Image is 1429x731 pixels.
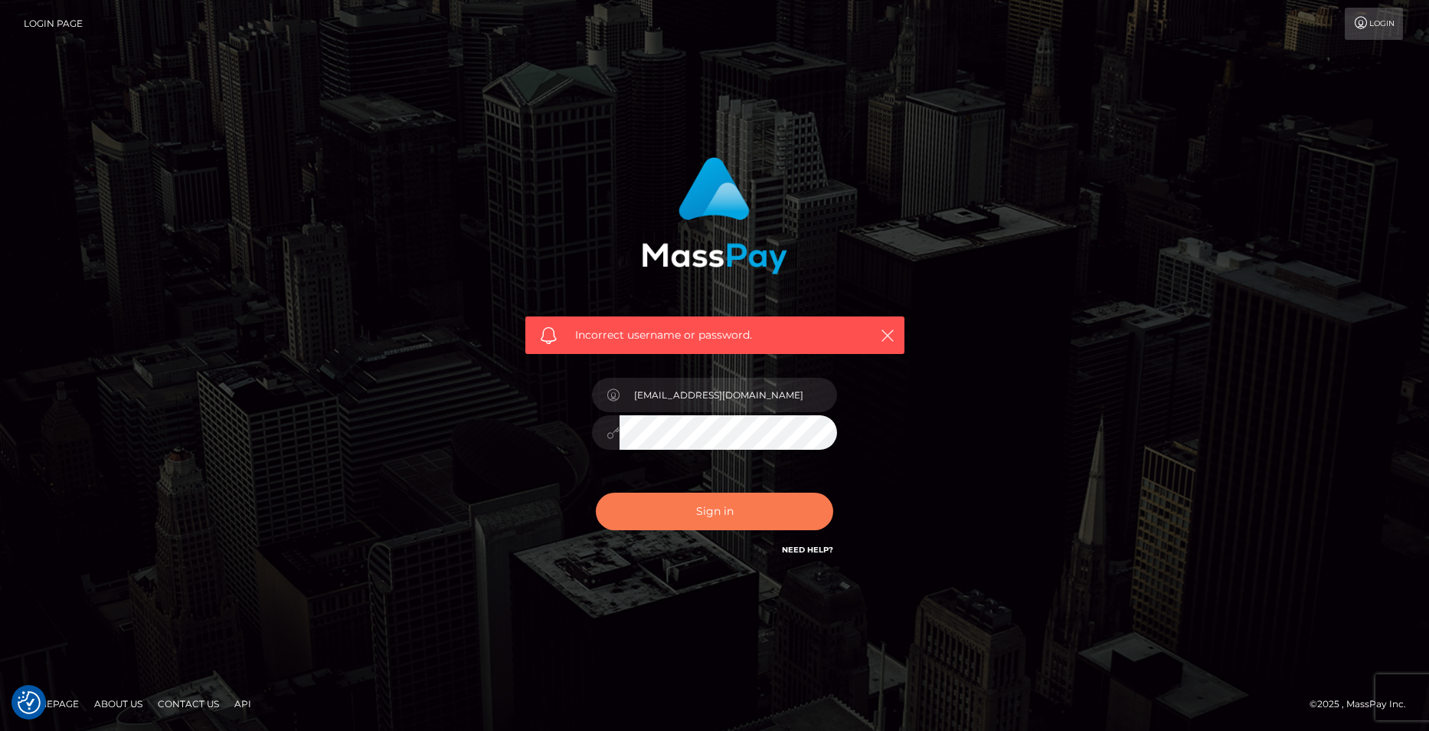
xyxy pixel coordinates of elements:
[596,493,833,530] button: Sign in
[88,692,149,716] a: About Us
[17,692,85,716] a: Homepage
[1310,696,1418,713] div: © 2025 , MassPay Inc.
[24,8,83,40] a: Login Page
[782,545,833,555] a: Need Help?
[642,157,787,274] img: MassPay Login
[18,691,41,714] img: Revisit consent button
[575,327,855,343] span: Incorrect username or password.
[228,692,257,716] a: API
[152,692,225,716] a: Contact Us
[620,378,837,412] input: Username...
[18,691,41,714] button: Consent Preferences
[1345,8,1403,40] a: Login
